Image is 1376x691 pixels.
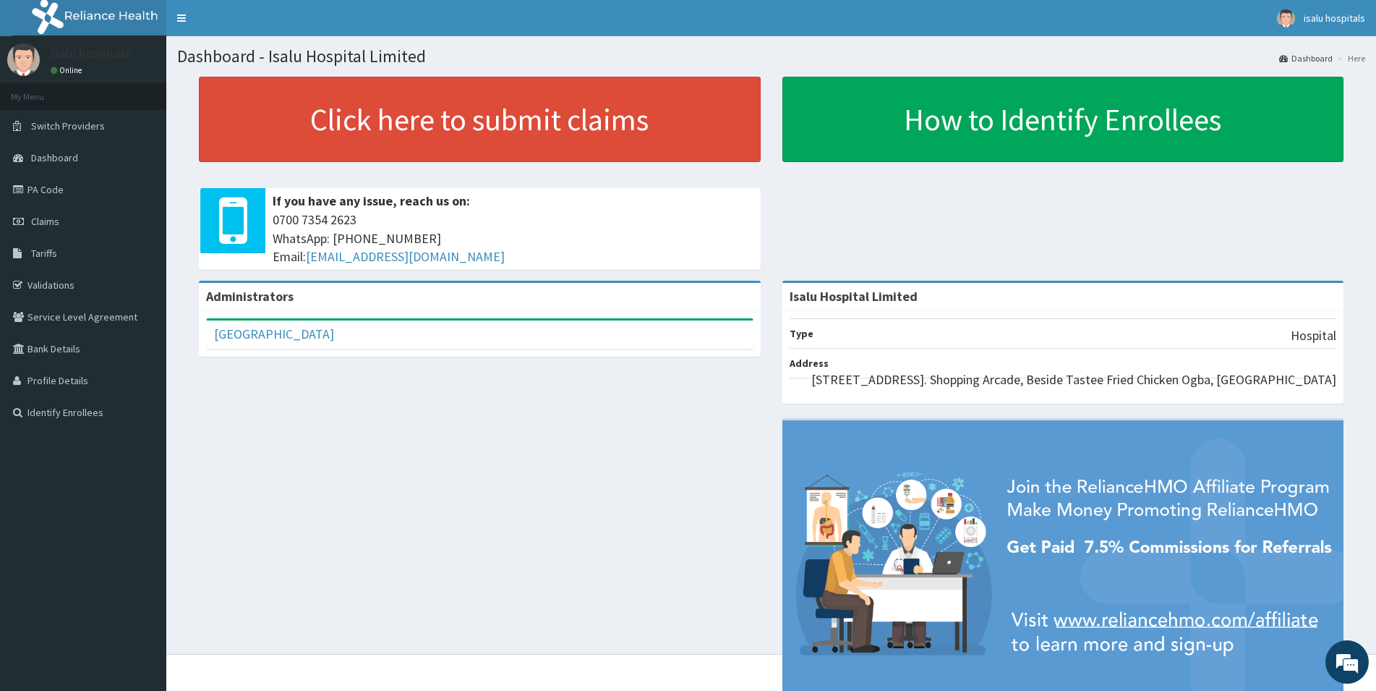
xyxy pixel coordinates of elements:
[273,192,470,209] b: If you have any issue, reach us on:
[811,370,1336,389] p: [STREET_ADDRESS]. Shopping Arcade, Beside Tastee Fried Chicken Ogba, [GEOGRAPHIC_DATA]
[1304,12,1365,25] span: isalu hospitals
[273,211,753,266] span: 0700 7354 2623 WhatsApp: [PHONE_NUMBER] Email:
[206,288,294,305] b: Administrators
[31,247,57,260] span: Tariffs
[790,327,813,340] b: Type
[31,151,78,164] span: Dashboard
[782,77,1344,162] a: How to Identify Enrollees
[1291,326,1336,345] p: Hospital
[199,77,761,162] a: Click here to submit claims
[51,47,131,60] p: isalu hospitals
[31,119,105,132] span: Switch Providers
[790,357,829,370] b: Address
[31,215,59,228] span: Claims
[1279,52,1333,64] a: Dashboard
[177,47,1365,66] h1: Dashboard - Isalu Hospital Limited
[1277,9,1295,27] img: User Image
[7,43,40,76] img: User Image
[51,65,85,75] a: Online
[214,326,334,342] a: [GEOGRAPHIC_DATA]
[790,288,918,305] strong: Isalu Hospital Limited
[1334,52,1365,64] li: Here
[306,248,505,265] a: [EMAIL_ADDRESS][DOMAIN_NAME]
